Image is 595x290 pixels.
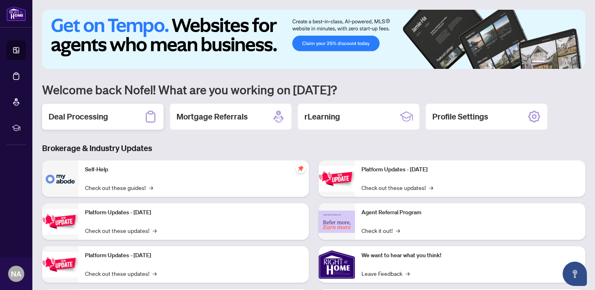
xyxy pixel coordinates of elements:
[42,143,585,154] h3: Brokerage & Industry Updates
[548,61,551,64] button: 2
[361,226,400,235] a: Check it out!→
[149,183,153,192] span: →
[432,111,488,122] h2: Profile Settings
[567,61,571,64] button: 5
[85,226,157,235] a: Check out these updates!→
[319,166,355,192] img: Platform Updates - June 23, 2025
[11,268,21,279] span: NA
[42,160,79,197] img: Self-Help
[561,61,564,64] button: 4
[42,252,79,277] img: Platform Updates - July 21, 2025
[574,61,577,64] button: 6
[153,226,157,235] span: →
[42,82,585,97] h1: Welcome back Nofel! What are you working on [DATE]?
[396,226,400,235] span: →
[361,165,579,174] p: Platform Updates - [DATE]
[42,10,585,69] img: Slide 0
[85,251,302,260] p: Platform Updates - [DATE]
[153,269,157,278] span: →
[319,246,355,283] img: We want to hear what you think!
[6,6,26,21] img: logo
[563,262,587,286] button: Open asap
[361,251,579,260] p: We want to hear what you think!
[304,111,340,122] h2: rLearning
[555,61,558,64] button: 3
[532,61,545,64] button: 1
[429,183,433,192] span: →
[406,269,410,278] span: →
[85,183,153,192] a: Check out these guides!→
[85,208,302,217] p: Platform Updates - [DATE]
[361,269,410,278] a: Leave Feedback→
[361,183,433,192] a: Check out these updates!→
[361,208,579,217] p: Agent Referral Program
[176,111,248,122] h2: Mortgage Referrals
[42,209,79,235] img: Platform Updates - September 16, 2025
[85,269,157,278] a: Check out these updates!→
[49,111,108,122] h2: Deal Processing
[85,165,302,174] p: Self-Help
[319,211,355,233] img: Agent Referral Program
[296,164,306,173] span: pushpin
